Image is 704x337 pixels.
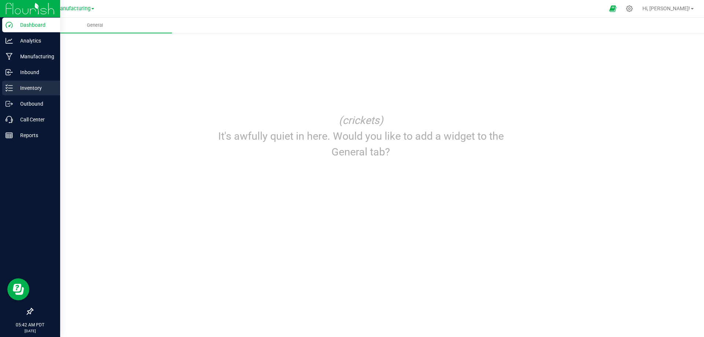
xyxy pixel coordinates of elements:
p: Dashboard [13,21,57,29]
p: Inbound [13,68,57,77]
p: [DATE] [3,328,57,334]
p: Analytics [13,36,57,45]
p: Manufacturing [13,52,57,61]
p: Call Center [13,115,57,124]
a: General [18,18,172,33]
inline-svg: Inventory [5,84,13,92]
i: (crickets) [339,114,383,127]
iframe: Resource center [7,278,29,300]
inline-svg: Reports [5,132,13,139]
p: Inventory [13,84,57,92]
inline-svg: Manufacturing [5,53,13,60]
inline-svg: Call Center [5,116,13,123]
inline-svg: Outbound [5,100,13,107]
p: 05:42 AM PDT [3,322,57,328]
p: Outbound [13,99,57,108]
span: General [77,22,113,29]
inline-svg: Dashboard [5,21,13,29]
span: Manufacturing [55,6,91,12]
p: It's awfully quiet in here. Would you like to add a widget to the General tab? [203,128,518,160]
inline-svg: Inbound [5,69,13,76]
div: Manage settings [625,5,634,12]
span: Hi, [PERSON_NAME]! [642,6,690,11]
inline-svg: Analytics [5,37,13,44]
span: Open Ecommerce Menu [605,1,621,16]
p: Reports [13,131,57,140]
